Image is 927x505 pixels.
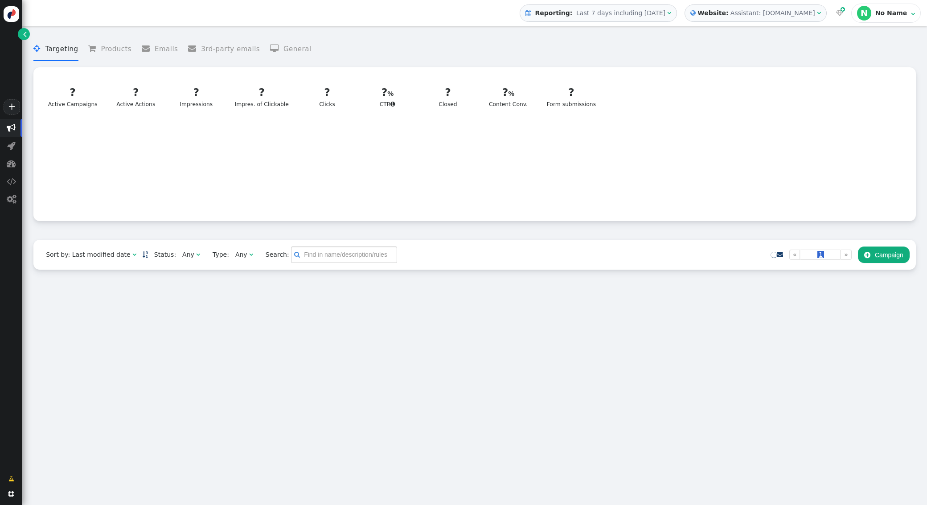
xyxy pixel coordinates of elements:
[841,250,852,260] a: »
[2,471,21,487] a: 
[88,37,131,61] li: Products
[390,101,395,107] span: 
[259,251,289,258] span: Search:
[235,85,289,109] div: Impres. of Clickable
[235,250,247,259] div: Any
[817,251,824,258] span: 1
[533,9,574,16] b: Reporting:
[88,45,101,53] span: 
[148,250,176,259] span: Status:
[834,8,845,18] a:  
[114,85,158,100] div: ?
[7,159,16,168] span: 
[8,491,14,497] span: 
[7,123,16,132] span: 
[690,8,696,18] span: 
[667,10,671,16] span: 
[23,29,27,39] span: 
[132,251,136,258] span: 
[46,250,130,259] div: Sort by: Last modified date
[360,79,415,114] a: ?CTR
[7,195,16,204] span: 
[841,6,845,13] span: 
[291,246,397,263] input: Find in name/description/rules
[305,85,349,109] div: Clicks
[42,79,103,114] a: ?Active Campaigns
[174,85,218,100] div: ?
[8,474,14,484] span: 
[576,9,665,16] span: Last 7 days including [DATE]
[188,37,260,61] li: 3rd-party emails
[911,11,915,17] span: 
[7,177,16,186] span: 
[420,79,475,114] a: ?Closed
[18,28,30,40] a: 
[547,85,596,100] div: ?
[4,6,19,22] img: logo-icon.svg
[142,37,178,61] li: Emails
[33,37,78,61] li: Targeting
[143,251,148,258] a: 
[188,45,201,53] span: 
[108,79,163,114] a: ?Active Actions
[196,251,200,258] span: 
[270,45,283,53] span: 
[789,250,800,260] a: «
[864,251,870,259] span: 
[547,85,596,109] div: Form submissions
[777,251,783,258] a: 
[365,85,410,100] div: ?
[294,250,300,259] span: 
[270,37,312,61] li: General
[169,79,224,114] a: ?Impressions
[229,79,294,114] a: ?Impres. of Clickable
[249,251,253,258] span: 
[142,45,155,53] span: 
[857,6,871,20] div: N
[525,10,531,16] span: 
[486,85,530,100] div: ?
[730,8,815,18] div: Assistant: [DOMAIN_NAME]
[541,79,601,114] a: ?Form submissions
[858,246,910,263] button: Campaign
[114,85,158,109] div: Active Actions
[817,10,821,16] span: 
[174,85,218,109] div: Impressions
[182,250,194,259] div: Any
[365,85,410,109] div: CTR
[7,141,16,150] span: 
[481,79,536,114] a: ?Content Conv.
[48,85,98,100] div: ?
[235,85,289,100] div: ?
[48,85,98,109] div: Active Campaigns
[206,250,229,259] span: Type:
[836,10,843,16] span: 
[305,85,349,100] div: ?
[426,85,470,100] div: ?
[143,251,148,258] span: Sorted in descending order
[299,79,354,114] a: ?Clicks
[33,45,45,53] span: 
[4,99,20,115] a: +
[696,8,730,18] b: Website:
[426,85,470,109] div: Closed
[875,9,909,17] div: No Name
[486,85,530,109] div: Content Conv.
